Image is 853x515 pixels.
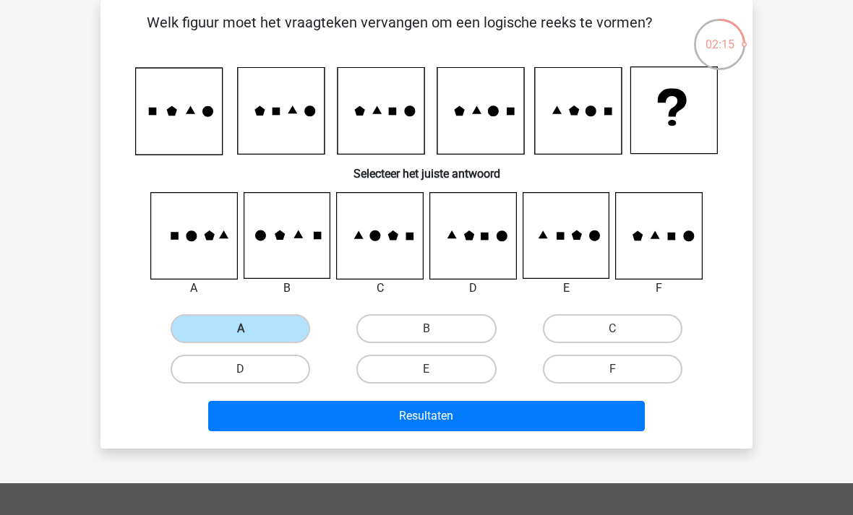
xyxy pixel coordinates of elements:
div: E [512,280,621,297]
p: Welk figuur moet het vraagteken vervangen om een logische reeks te vormen? [124,12,675,55]
div: C [325,280,434,297]
div: F [604,280,713,297]
label: D [171,355,310,384]
div: A [140,280,249,297]
h6: Selecteer het juiste antwoord [124,155,729,181]
label: E [356,355,496,384]
label: A [171,314,310,343]
div: 02:15 [693,17,747,53]
div: D [419,280,528,297]
label: F [543,355,682,384]
label: C [543,314,682,343]
button: Resultaten [208,401,646,431]
div: B [233,280,342,297]
label: B [356,314,496,343]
